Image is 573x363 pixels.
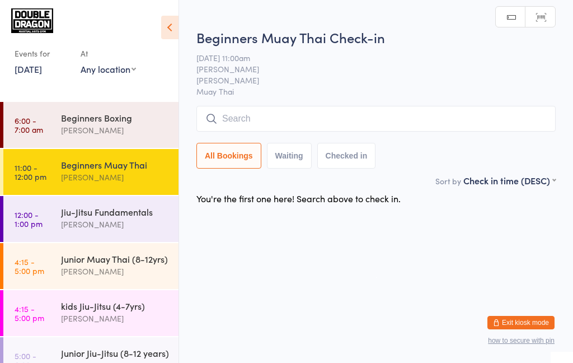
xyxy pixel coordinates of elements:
div: Events for [15,44,69,63]
div: Junior Muay Thai (8-12yrs) [61,253,169,265]
div: Beginners Muay Thai [61,159,169,171]
label: Sort by [435,175,461,187]
input: Search [196,106,556,132]
button: how to secure with pin [488,337,555,345]
div: [PERSON_NAME] [61,171,169,184]
button: Waiting [267,143,312,169]
button: Checked in [317,143,376,169]
img: Double Dragon Gym [11,8,53,33]
a: 12:00 -1:00 pmJiu-Jitsu Fundamentals[PERSON_NAME] [3,196,179,242]
time: 12:00 - 1:00 pm [15,210,43,228]
div: At [81,44,136,63]
span: [PERSON_NAME] [196,63,538,75]
span: [PERSON_NAME] [196,75,538,86]
div: You're the first one here! Search above to check in. [196,192,401,204]
a: 4:15 -5:00 pmJunior Muay Thai (8-12yrs)[PERSON_NAME] [3,243,179,289]
time: 4:15 - 5:00 pm [15,304,44,322]
div: Junior Jiu-Jitsu (8-12 years) [61,347,169,359]
a: [DATE] [15,63,42,75]
span: [DATE] 11:00am [196,52,538,63]
div: [PERSON_NAME] [61,218,169,231]
time: 11:00 - 12:00 pm [15,163,46,181]
div: kids Jiu-Jitsu (4-7yrs) [61,300,169,312]
time: 6:00 - 7:00 am [15,116,43,134]
a: 11:00 -12:00 pmBeginners Muay Thai[PERSON_NAME] [3,149,179,195]
div: Any location [81,63,136,75]
button: Exit kiosk mode [487,316,555,329]
div: [PERSON_NAME] [61,312,169,325]
span: Muay Thai [196,86,556,97]
a: 6:00 -7:00 amBeginners Boxing[PERSON_NAME] [3,102,179,148]
div: Jiu-Jitsu Fundamentals [61,206,169,218]
a: 4:15 -5:00 pmkids Jiu-Jitsu (4-7yrs)[PERSON_NAME] [3,290,179,336]
div: Check in time (DESC) [463,174,556,187]
h2: Beginners Muay Thai Check-in [196,28,556,46]
button: All Bookings [196,143,261,169]
time: 4:15 - 5:00 pm [15,257,44,275]
div: [PERSON_NAME] [61,124,169,137]
div: [PERSON_NAME] [61,265,169,278]
div: Beginners Boxing [61,111,169,124]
